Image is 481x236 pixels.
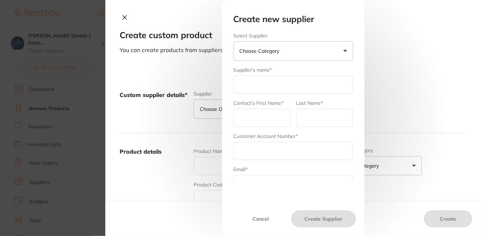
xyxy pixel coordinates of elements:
[234,33,353,39] label: Select Supplier
[234,41,353,61] button: Choose Category
[240,47,282,55] p: Choose Category
[234,67,272,73] label: Supplier’s name*
[231,210,292,227] button: Cancel
[234,100,284,106] label: Contact’s First Name*
[234,133,298,139] label: Customer Account Number*
[296,100,323,106] label: Last Name*
[291,210,356,227] button: Create Supplier
[234,14,353,24] h2: Create new supplier
[234,166,248,172] label: Email*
